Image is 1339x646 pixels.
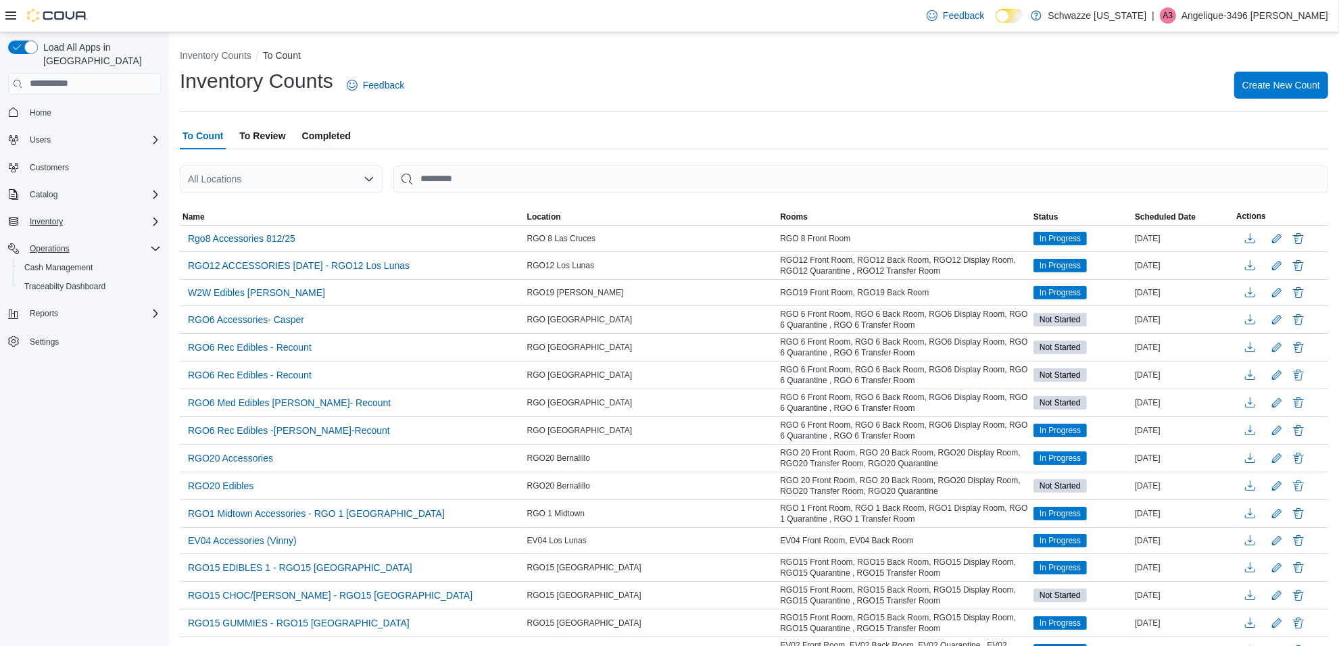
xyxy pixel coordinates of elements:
button: Reports [24,305,64,322]
span: RGO15 [GEOGRAPHIC_DATA] [527,590,641,601]
div: RGO 6 Front Room, RGO 6 Back Room, RGO6 Display Room, RGO 6 Quarantine , RGO 6 Transfer Room [777,417,1031,444]
span: In Progress [1033,259,1087,272]
div: [DATE] [1132,395,1234,411]
span: RGO [GEOGRAPHIC_DATA] [527,425,633,436]
span: Not Started [1033,479,1087,493]
button: Delete [1290,450,1307,466]
div: RGO 8 Front Room [777,230,1031,247]
span: Status [1033,212,1058,222]
span: EV04 Accessories (Vinny) [188,534,297,547]
span: Home [24,104,161,121]
nav: An example of EuiBreadcrumbs [180,49,1328,65]
div: RGO 20 Front Room, RGO 20 Back Room, RGO20 Display Room, RGO20 Transfer Room, RGO20 Quarantine [777,472,1031,499]
span: Users [30,134,51,145]
button: Edit count details [1269,228,1285,249]
button: Name [180,209,525,225]
span: RGO15 GUMMIES - RGO15 [GEOGRAPHIC_DATA] [188,616,410,630]
span: Not Started [1040,314,1081,326]
span: In Progress [1040,535,1081,547]
span: In Progress [1040,452,1081,464]
span: Actions [1236,211,1266,222]
button: Edit count details [1269,393,1285,413]
span: In Progress [1033,232,1087,245]
button: Delete [1290,339,1307,355]
span: RGO20 Accessories [188,451,273,465]
button: Operations [3,239,166,258]
div: RGO15 Front Room, RGO15 Back Room, RGO15 Display Room, RGO15 Quarantine , RGO15 Transfer Room [777,582,1031,609]
span: Not Started [1033,341,1087,354]
button: To Count [263,50,301,61]
div: [DATE] [1132,339,1234,355]
button: Catalog [3,185,166,204]
span: RGO6 Rec Edibles -[PERSON_NAME]-Recount [188,424,390,437]
div: [DATE] [1132,422,1234,439]
button: Home [3,103,166,122]
a: Settings [24,334,64,350]
div: [DATE] [1132,284,1234,301]
span: Name [182,212,205,222]
span: Home [30,107,51,118]
span: EV04 Los Lunas [527,535,587,546]
span: In Progress [1033,451,1087,465]
input: This is a search bar. After typing your query, hit enter to filter the results lower in the page. [393,166,1328,193]
button: RGO20 Edibles [182,476,259,496]
span: Catalog [30,189,57,200]
div: RGO 20 Front Room, RGO 20 Back Room, RGO20 Display Room, RGO20 Transfer Room, RGO20 Quarantine [777,445,1031,472]
div: Angelique-3496 Garnand [1160,7,1176,24]
button: Customers [3,157,166,177]
span: In Progress [1040,287,1081,299]
button: RGO12 ACCESSORIES [DATE] - RGO12 Los Lunas [182,255,415,276]
div: [DATE] [1132,367,1234,383]
a: Feedback [341,72,410,99]
span: RGO15 [GEOGRAPHIC_DATA] [527,562,641,573]
button: Delete [1290,422,1307,439]
button: Edit count details [1269,530,1285,551]
span: Not Started [1040,589,1081,601]
div: [DATE] [1132,587,1234,603]
button: Edit count details [1269,613,1285,633]
span: In Progress [1040,232,1081,245]
div: RGO 6 Front Room, RGO 6 Back Room, RGO6 Display Room, RGO 6 Quarantine , RGO 6 Transfer Room [777,389,1031,416]
div: RGO 6 Front Room, RGO 6 Back Room, RGO6 Display Room, RGO 6 Quarantine , RGO 6 Transfer Room [777,306,1031,333]
div: [DATE] [1132,560,1234,576]
a: Customers [24,159,74,176]
span: RGO12 Los Lunas [527,260,594,271]
h1: Inventory Counts [180,68,333,95]
button: RGO1 Midtown Accessories - RGO 1 [GEOGRAPHIC_DATA] [182,503,450,524]
a: Cash Management [19,259,98,276]
button: Edit count details [1269,448,1285,468]
button: Delete [1290,478,1307,494]
span: Inventory [30,216,63,227]
span: Cash Management [19,259,161,276]
div: [DATE] [1132,478,1234,494]
img: Cova [27,9,88,22]
button: Delete [1290,312,1307,328]
div: [DATE] [1132,257,1234,274]
button: Delete [1290,257,1307,274]
button: RGO6 Accessories- Casper [182,309,310,330]
span: Scheduled Date [1135,212,1196,222]
button: RGO15 GUMMIES - RGO15 [GEOGRAPHIC_DATA] [182,613,415,633]
button: Operations [24,241,75,257]
span: Users [24,132,161,148]
div: RGO15 Front Room, RGO15 Back Room, RGO15 Display Room, RGO15 Quarantine , RGO15 Transfer Room [777,610,1031,637]
span: RGO6 Accessories- Casper [188,313,304,326]
div: RGO 6 Front Room, RGO 6 Back Room, RGO6 Display Room, RGO 6 Quarantine , RGO 6 Transfer Room [777,334,1031,361]
button: Edit count details [1269,309,1285,330]
span: RGO [GEOGRAPHIC_DATA] [527,342,633,353]
span: In Progress [1033,424,1087,437]
span: Settings [24,332,161,349]
span: Not Started [1040,397,1081,409]
span: Location [527,212,561,222]
span: Rooms [780,212,808,222]
div: RGO 1 Front Room, RGO 1 Back Room, RGO1 Display Room, RGO 1 Quarantine , RGO 1 Transfer Room [777,500,1031,527]
span: Load All Apps in [GEOGRAPHIC_DATA] [38,41,161,68]
span: Create New Count [1242,78,1320,92]
button: Edit count details [1269,337,1285,357]
span: Catalog [24,187,161,203]
span: RGO15 [GEOGRAPHIC_DATA] [527,618,641,628]
button: Rgo8 Accessories 812/25 [182,228,301,249]
button: EV04 Accessories (Vinny) [182,530,302,551]
button: Reports [3,304,166,323]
